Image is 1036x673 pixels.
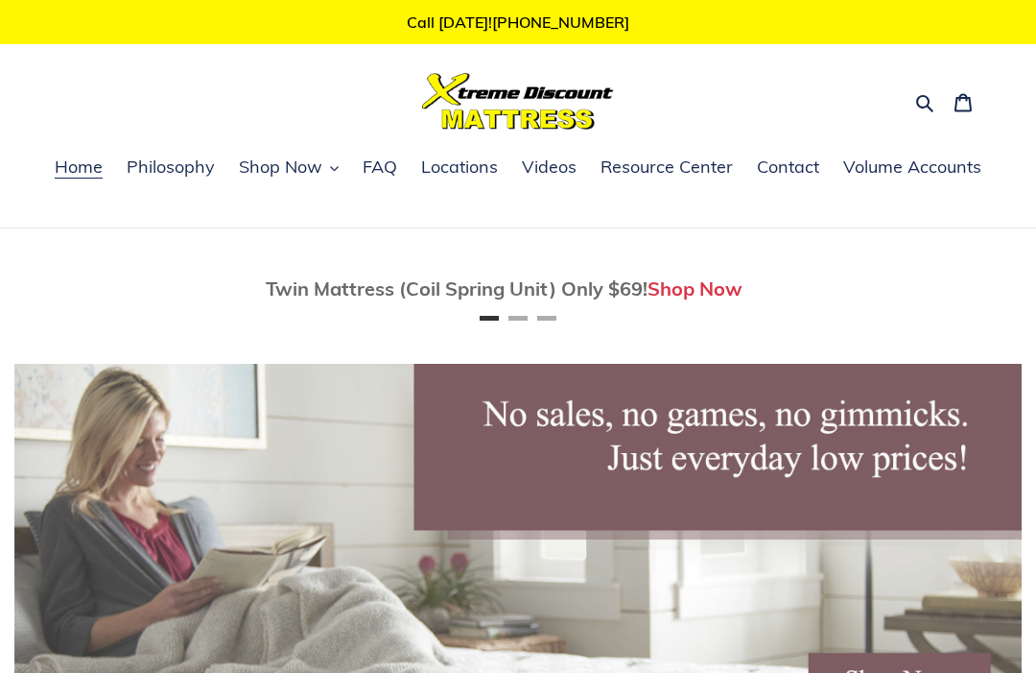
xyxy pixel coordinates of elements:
[363,156,397,179] span: FAQ
[508,316,528,321] button: Page 2
[229,154,348,182] button: Shop Now
[647,276,742,300] a: Shop Now
[480,316,499,321] button: Page 1
[422,73,614,130] img: Xtreme Discount Mattress
[512,154,586,182] a: Videos
[492,12,629,32] a: [PHONE_NUMBER]
[834,154,991,182] a: Volume Accounts
[600,156,733,179] span: Resource Center
[55,156,103,179] span: Home
[353,154,407,182] a: FAQ
[266,276,647,300] span: Twin Mattress (Coil Spring Unit) Only $69!
[537,316,556,321] button: Page 3
[757,156,819,179] span: Contact
[522,156,577,179] span: Videos
[45,154,112,182] a: Home
[591,154,742,182] a: Resource Center
[421,156,498,179] span: Locations
[843,156,981,179] span: Volume Accounts
[127,156,215,179] span: Philosophy
[239,156,322,179] span: Shop Now
[747,154,829,182] a: Contact
[117,154,224,182] a: Philosophy
[412,154,507,182] a: Locations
